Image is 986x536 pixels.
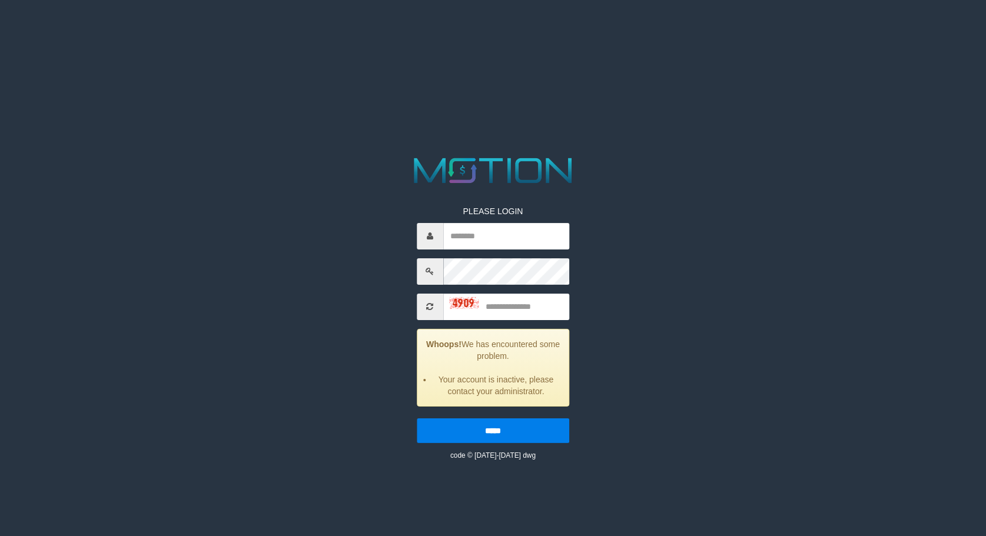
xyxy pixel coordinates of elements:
[417,205,569,217] p: PLEASE LOGIN
[417,329,569,407] div: We has encountered some problem.
[432,374,560,397] li: Your account is inactive, please contact your administrator.
[450,451,536,460] small: code © [DATE]-[DATE] dwg
[426,339,462,349] strong: Whoops!
[449,297,479,309] img: captcha
[407,154,579,188] img: MOTION_logo.png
